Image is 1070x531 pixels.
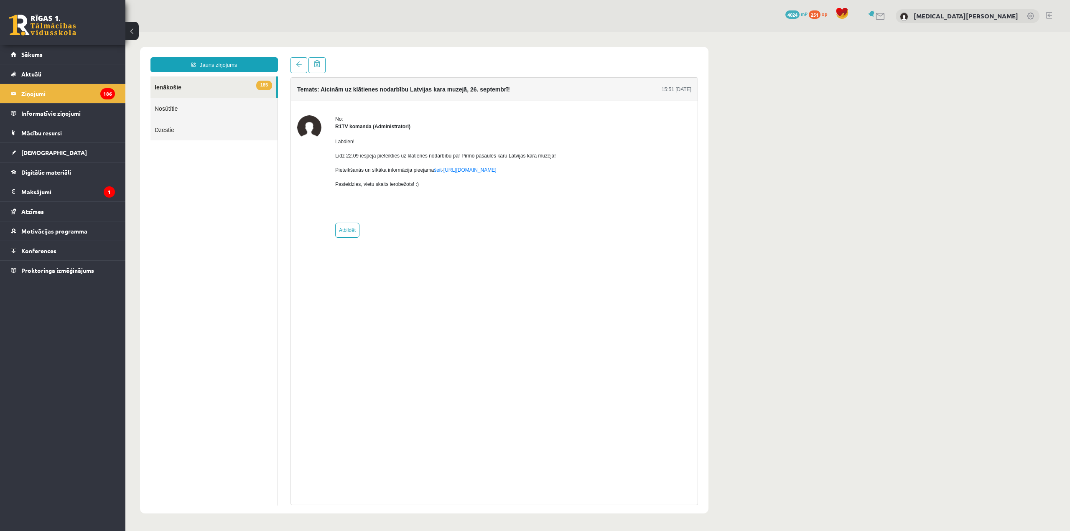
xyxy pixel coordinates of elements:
a: Digitālie materiāli [11,163,115,182]
a: 4024 mP [785,10,808,17]
span: Atzīmes [21,208,44,215]
a: Dzēstie [25,87,152,108]
a: [MEDICAL_DATA][PERSON_NAME] [914,12,1018,20]
span: Sākums [21,51,43,58]
span: 251 [809,10,820,19]
a: Mācību resursi [11,123,115,142]
a: Proktoringa izmēģinājums [11,261,115,280]
a: šeit [308,135,316,141]
a: Motivācijas programma [11,221,115,241]
p: Labdien! [210,106,431,113]
legend: Ziņojumi [21,84,115,103]
div: No: [210,83,431,91]
a: 251 xp [809,10,831,17]
legend: Informatīvie ziņojumi [21,104,115,123]
a: Maksājumi1 [11,182,115,201]
a: Jauns ziņojums [25,25,153,40]
span: xp [822,10,827,17]
a: [URL][DOMAIN_NAME] [318,135,371,141]
a: Ziņojumi186 [11,84,115,103]
a: Aktuāli [11,64,115,84]
span: Digitālie materiāli [21,168,71,176]
span: 4024 [785,10,800,19]
strong: R1TV komanda (Administratori) [210,91,285,97]
a: Informatīvie ziņojumi [11,104,115,123]
a: Atzīmes [11,202,115,221]
p: Līdz 22.09 iespēja pieteikties uz klātienes nodarbību par Pirmo pasaules karu Latvijas kara muzejā! [210,120,431,127]
i: 186 [100,88,115,99]
span: Proktoringa izmēģinājums [21,267,94,274]
span: Motivācijas programma [21,227,87,235]
p: Pasteidzies, vietu skaits ierobežots! :) [210,148,431,156]
a: Konferences [11,241,115,260]
span: 185 [131,48,147,58]
a: [DEMOGRAPHIC_DATA] [11,143,115,162]
span: mP [801,10,808,17]
a: Nosūtītie [25,66,152,87]
div: 15:51 [DATE] [536,53,566,61]
span: Mācību resursi [21,129,62,137]
a: 185Ienākošie [25,44,151,66]
span: Konferences [21,247,56,254]
a: Rīgas 1. Tālmācības vidusskola [9,15,76,36]
img: Nikita Ļahovs [900,13,908,21]
a: Atbildēt [210,191,234,206]
h4: Temats: Aicinām uz klātienes nodarbību Latvijas kara muzejā, 26. septembrī! [172,54,385,61]
span: Aktuāli [21,70,41,78]
span: [DEMOGRAPHIC_DATA] [21,149,87,156]
legend: Maksājumi [21,182,115,201]
i: 1 [104,186,115,198]
p: Pieteikšanās un sīkāka informācija pieejama - [210,134,431,142]
a: Sākums [11,45,115,64]
img: R1TV komanda [172,83,196,107]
